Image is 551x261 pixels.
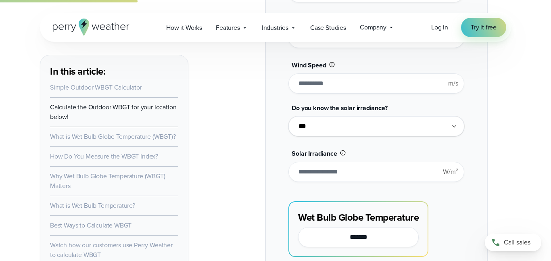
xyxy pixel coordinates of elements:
[292,61,326,70] span: Wind Speed
[360,23,386,32] span: Company
[292,103,387,113] span: Do you know the solar irradiance?
[50,102,176,121] a: Calculate the Outdoor WBGT for your location below!
[50,152,158,161] a: How Do You Measure the WBGT Index?
[159,19,209,36] a: How it Works
[461,18,506,37] a: Try it free
[216,23,240,33] span: Features
[303,19,353,36] a: Case Studies
[471,23,497,32] span: Try it free
[292,149,337,158] span: Solar Irradiance
[485,234,541,251] a: Call sales
[262,23,288,33] span: Industries
[50,221,131,230] a: Best Ways to Calculate WBGT
[50,65,178,78] h3: In this article:
[50,171,165,190] a: Why Wet Bulb Globe Temperature (WBGT) Matters
[50,240,173,259] a: Watch how our customers use Perry Weather to calculate WBGT
[50,83,142,92] a: Simple Outdoor WBGT Calculator
[310,23,346,33] span: Case Studies
[166,23,202,33] span: How it Works
[504,238,530,247] span: Call sales
[50,201,135,210] a: What is Wet Bulb Temperature?
[431,23,448,32] a: Log in
[50,132,176,141] a: What is Wet Bulb Globe Temperature (WBGT)?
